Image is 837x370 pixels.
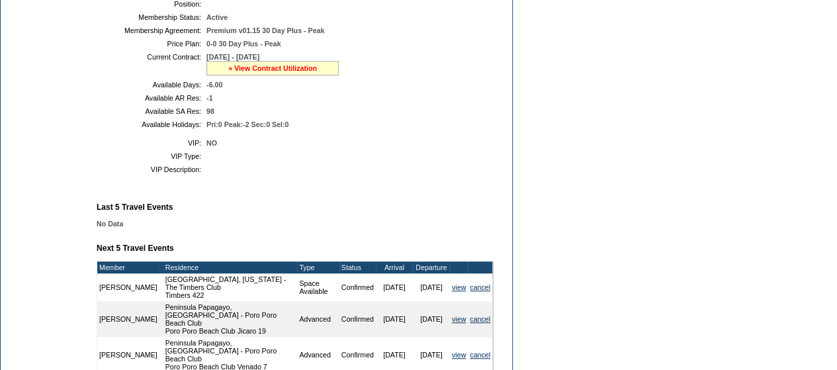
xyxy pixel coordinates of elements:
td: [DATE] [413,301,450,337]
span: 0-0 30 Day Plus - Peak [206,40,281,48]
td: Member [97,261,159,273]
td: Space Available [297,273,339,301]
td: Peninsula Papagayo, [GEOGRAPHIC_DATA] - Poro Poro Beach Club Poro Poro Beach Club Jicaro 19 [163,301,298,337]
a: cancel [470,283,490,291]
span: -6.00 [206,81,222,89]
td: Available Holidays: [102,120,201,128]
td: Departure [413,261,450,273]
a: cancel [470,351,490,359]
td: Membership Status: [102,13,201,21]
span: 98 [206,107,214,115]
a: view [452,351,466,359]
td: Confirmed [339,273,376,301]
td: Residence [163,261,298,273]
span: Pri:0 Peak:-2 Sec:0 Sel:0 [206,120,288,128]
b: Last 5 Travel Events [97,203,173,212]
td: [PERSON_NAME] [97,273,159,301]
a: cancel [470,315,490,323]
div: No Data [97,220,504,228]
td: [DATE] [376,301,413,337]
span: Premium v01.15 30 Day Plus - Peak [206,26,324,34]
span: Active [206,13,228,21]
td: Available AR Res: [102,94,201,102]
td: VIP Description: [102,165,201,173]
td: Available SA Res: [102,107,201,115]
td: VIP: [102,139,201,147]
a: » View Contract Utilization [228,64,317,72]
td: Current Contract: [102,53,201,75]
td: Price Plan: [102,40,201,48]
td: [DATE] [413,273,450,301]
td: Available Days: [102,81,201,89]
b: Next 5 Travel Events [97,244,174,253]
td: [DATE] [376,273,413,301]
td: Confirmed [339,301,376,337]
span: NO [206,139,217,147]
td: Arrival [376,261,413,273]
td: [PERSON_NAME] [97,301,159,337]
a: view [452,283,466,291]
span: -1 [206,94,212,102]
span: [DATE] - [DATE] [206,53,259,61]
td: Advanced [297,301,339,337]
td: Status [339,261,376,273]
td: [GEOGRAPHIC_DATA], [US_STATE] - The Timbers Club Timbers 422 [163,273,298,301]
td: Type [297,261,339,273]
td: VIP Type: [102,152,201,160]
td: Membership Agreement: [102,26,201,34]
a: view [452,315,466,323]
